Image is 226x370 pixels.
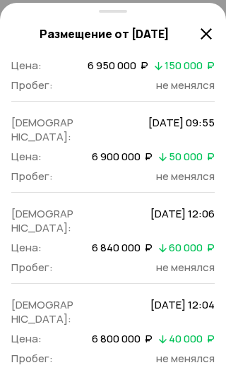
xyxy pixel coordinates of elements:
span: 40 000 ₽ [169,331,215,346]
span: не менялся [156,351,215,366]
span: не менялся [156,260,215,275]
span: 50 000 ₽ [169,149,215,164]
span: [DEMOGRAPHIC_DATA]: [11,116,73,144]
span: Цена: [11,332,73,346]
span: 6 950 000 ₽ [88,58,148,73]
span: [DATE] 09:55 [148,115,215,130]
span: Пробег: [11,169,73,184]
span: [DEMOGRAPHIC_DATA]: [11,298,73,326]
span: 6 800 000 ₽ [92,331,153,346]
span: 60 000 ₽ [169,240,215,255]
span: [DATE] 12:04 [150,297,215,312]
span: Пробег: [11,261,73,275]
span: Цена: [11,150,73,164]
span: Цена: [11,59,73,73]
span: не менялся [156,169,215,184]
span: 6 840 000 ₽ [92,240,153,255]
span: Пробег: [11,352,73,366]
span: 6 900 000 ₽ [92,149,153,164]
span: [DATE] 12:06 [150,206,215,221]
span: 150 000 ₽ [165,58,215,73]
h5: Размещение от [DATE] [11,27,198,41]
span: не менялся [156,78,215,92]
span: Цена: [11,241,73,255]
span: [DEMOGRAPHIC_DATA]: [11,207,73,235]
span: Пробег: [11,78,73,92]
